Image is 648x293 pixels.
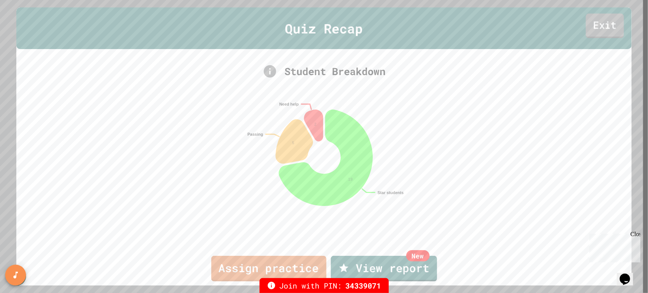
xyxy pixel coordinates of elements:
[211,256,326,281] a: Assign practice
[3,3,51,47] div: Chat with us now!Close
[586,231,641,263] iframe: chat widget
[377,190,403,194] text: Star students
[331,256,437,281] a: View report
[617,263,641,286] iframe: chat widget
[406,250,430,261] div: New
[279,102,299,106] text: Need help
[260,278,389,293] div: Join with PIN:
[5,265,26,286] button: SpeedDial basic example
[346,280,381,291] span: 34339071
[176,64,473,79] div: Student Breakdown
[16,7,632,49] div: Quiz Recap
[247,132,263,136] text: Passing
[586,13,624,38] a: Exit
